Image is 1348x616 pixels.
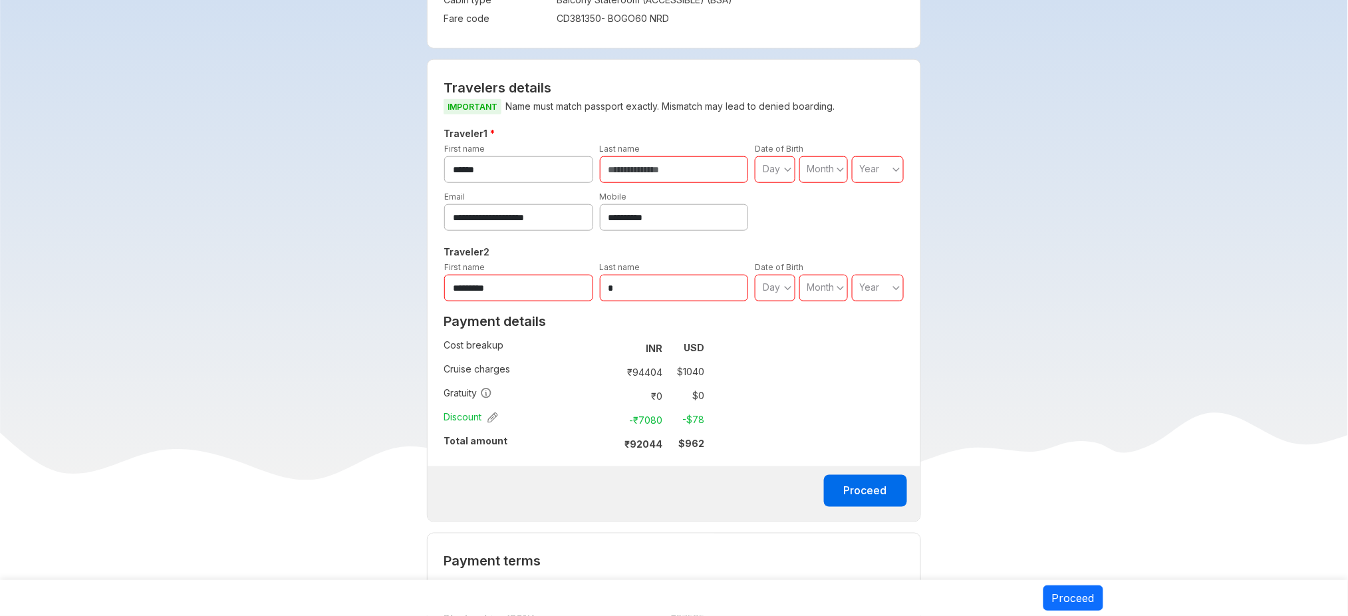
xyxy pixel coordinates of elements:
[892,281,900,295] svg: angle down
[668,410,704,429] td: -$ 78
[784,163,792,176] svg: angle down
[755,262,803,272] label: Date of Birth
[678,438,704,449] strong: $ 962
[612,363,668,381] td: ₹ 94404
[755,144,803,154] label: Date of Birth
[444,80,904,96] h2: Travelers details
[550,9,557,28] td: :
[807,163,835,174] span: Month
[684,342,704,353] strong: USD
[600,192,627,202] label: Mobile
[441,244,907,260] h5: Traveler 2
[557,12,801,25] div: CD381350 - BOGO60 NRD
[444,579,549,591] strong: Booking deposit (10%)
[860,163,880,174] span: Year
[606,384,612,408] td: :
[807,281,835,293] span: Month
[606,408,612,432] td: :
[625,576,704,610] td: ₹ 9168
[612,410,668,429] td: -₹ 7080
[444,313,704,329] h2: Payment details
[444,99,501,114] span: IMPORTANT
[612,386,668,405] td: ₹ 0
[837,281,845,295] svg: angle down
[618,576,625,610] td: :
[444,9,550,28] td: Fare code
[444,144,485,154] label: First name
[444,262,485,272] label: First name
[763,163,780,174] span: Day
[444,192,465,202] label: Email
[624,438,662,450] strong: ₹ 92044
[606,360,612,384] td: :
[1043,585,1103,611] button: Proceed
[441,126,907,142] h5: Traveler 1
[444,98,904,115] p: Name must match passport exactly. Mismatch may lead to denied boarding.
[837,163,845,176] svg: angle down
[444,410,498,424] span: Discount
[668,386,704,405] td: $ 0
[606,336,612,360] td: :
[763,281,780,293] span: Day
[444,553,704,569] h2: Payment terms
[600,262,640,272] label: Last name
[824,475,907,507] button: Proceed
[444,386,492,400] span: Gratuity
[668,363,704,381] td: $ 1040
[606,432,612,456] td: :
[892,163,900,176] svg: angle down
[444,435,507,446] strong: Total amount
[444,336,606,360] td: Cost breakup
[784,281,792,295] svg: angle down
[600,144,640,154] label: Last name
[646,343,662,354] strong: INR
[444,360,606,384] td: Cruise charges
[860,281,880,293] span: Year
